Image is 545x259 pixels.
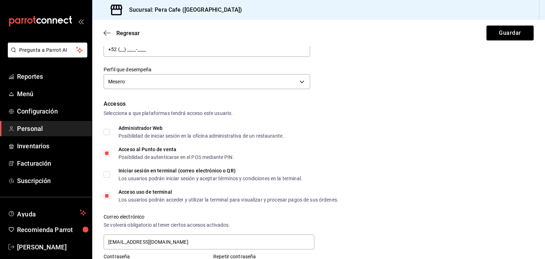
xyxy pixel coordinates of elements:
div: Selecciona a que plataformas tendrá acceso este usuario. [104,110,534,117]
span: Ayuda [17,209,77,217]
label: Repetir contraseña [213,254,314,259]
button: Regresar [104,30,140,37]
span: [PERSON_NAME] [17,242,86,252]
label: Correo electrónico [104,214,314,219]
span: Recomienda Parrot [17,225,86,235]
button: open_drawer_menu [78,18,84,24]
span: Pregunta a Parrot AI [19,46,76,54]
label: Contraseña [104,254,205,259]
div: Los usuarios podrán acceder y utilizar la terminal para visualizar y procesar pagos de sus órdenes. [119,197,338,202]
span: Suscripción [17,176,86,186]
div: Posibilidad de autenticarse en el POS mediante PIN. [119,155,234,160]
span: Regresar [116,30,140,37]
button: Pregunta a Parrot AI [8,43,87,57]
div: Administrador Web [119,126,284,131]
div: Accesos [104,100,534,108]
span: Facturación [17,159,86,168]
h3: Sucursal: Pera Cafe ([GEOGRAPHIC_DATA]) [123,6,242,14]
span: Reportes [17,72,86,81]
div: Acceso al Punto de venta [119,147,234,152]
div: Acceso uso de terminal [119,189,338,194]
span: Configuración [17,106,86,116]
div: Iniciar sesión en terminal (correo electrónico o QR) [119,168,302,173]
label: Perfil que desempeña [104,67,310,72]
span: Inventarios [17,141,86,151]
button: Guardar [486,26,534,40]
span: Menú [17,89,86,99]
div: Posibilidad de iniciar sesión en la oficina administrativa de un restaurante. [119,133,284,138]
div: Los usuarios podrán iniciar sesión y aceptar términos y condiciones en la terminal. [119,176,302,181]
span: Personal [17,124,86,133]
div: Se volverá obligatorio al tener ciertos accesos activados. [104,221,314,229]
a: Pregunta a Parrot AI [5,51,87,59]
div: Mesero [104,74,310,89]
